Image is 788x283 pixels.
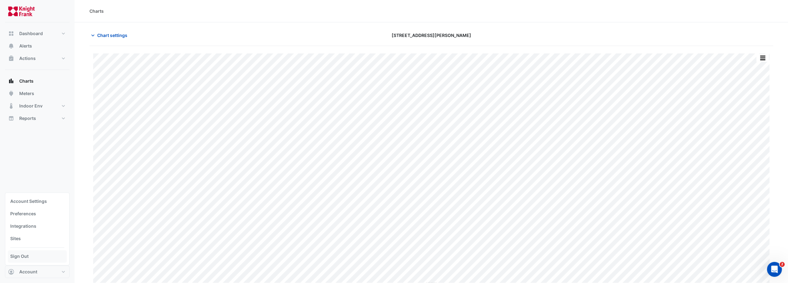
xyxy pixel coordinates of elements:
[5,52,70,65] button: Actions
[392,32,471,39] span: [STREET_ADDRESS][PERSON_NAME]
[8,55,14,62] app-icon: Actions
[8,43,14,49] app-icon: Alerts
[780,262,785,267] span: 2
[5,192,70,265] div: Account
[5,266,70,278] button: Account
[19,43,32,49] span: Alerts
[5,75,70,87] button: Charts
[19,78,34,84] span: Charts
[8,208,67,220] a: Preferences
[5,40,70,52] button: Alerts
[19,30,43,37] span: Dashboard
[89,30,131,41] button: Chart settings
[19,103,43,109] span: Indoor Env
[8,78,14,84] app-icon: Charts
[97,32,127,39] span: Chart settings
[19,55,36,62] span: Actions
[8,250,67,262] a: Sign Out
[5,87,70,100] button: Meters
[8,220,67,232] a: Integrations
[8,115,14,121] app-icon: Reports
[756,54,769,62] button: More Options
[19,115,36,121] span: Reports
[19,90,34,97] span: Meters
[8,90,14,97] app-icon: Meters
[8,195,67,208] a: Account Settings
[767,262,782,277] iframe: Intercom live chat
[19,269,37,275] span: Account
[5,112,70,125] button: Reports
[8,232,67,245] a: Sites
[7,5,35,17] img: Company Logo
[8,30,14,37] app-icon: Dashboard
[5,100,70,112] button: Indoor Env
[89,8,104,14] div: Charts
[5,27,70,40] button: Dashboard
[8,103,14,109] app-icon: Indoor Env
